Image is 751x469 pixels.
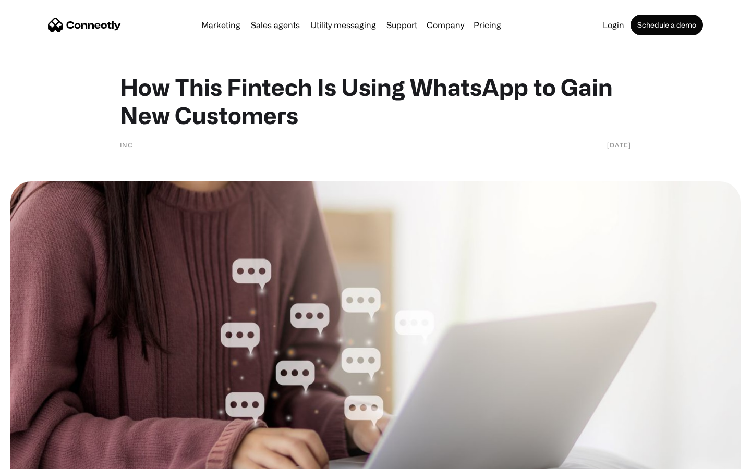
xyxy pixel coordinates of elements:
[631,15,703,35] a: Schedule a demo
[423,18,467,32] div: Company
[427,18,464,32] div: Company
[247,21,304,29] a: Sales agents
[599,21,628,29] a: Login
[21,451,63,465] ul: Language list
[120,140,133,150] div: INC
[607,140,631,150] div: [DATE]
[10,451,63,465] aside: Language selected: English
[120,73,631,129] h1: How This Fintech Is Using WhatsApp to Gain New Customers
[306,21,380,29] a: Utility messaging
[469,21,505,29] a: Pricing
[48,17,121,33] a: home
[197,21,245,29] a: Marketing
[382,21,421,29] a: Support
